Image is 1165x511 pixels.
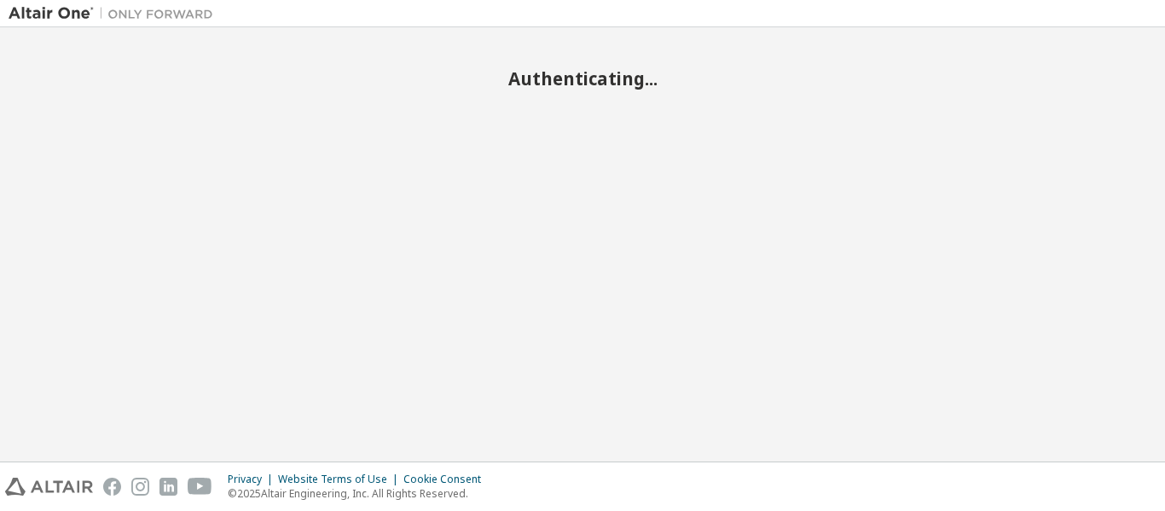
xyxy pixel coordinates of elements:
div: Cookie Consent [403,473,491,486]
img: instagram.svg [131,478,149,496]
img: altair_logo.svg [5,478,93,496]
h2: Authenticating... [9,67,1156,90]
p: © 2025 Altair Engineering, Inc. All Rights Reserved. [228,486,491,501]
img: linkedin.svg [159,478,177,496]
img: facebook.svg [103,478,121,496]
img: youtube.svg [188,478,212,496]
div: Privacy [228,473,278,486]
div: Website Terms of Use [278,473,403,486]
img: Altair One [9,5,222,22]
